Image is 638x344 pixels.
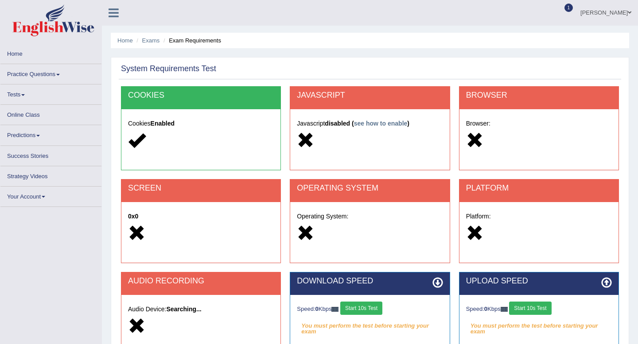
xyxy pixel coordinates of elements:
[0,44,101,61] a: Home
[128,184,274,193] h2: SCREEN
[128,120,274,127] h5: Cookies
[0,64,101,81] a: Practice Questions
[128,277,274,286] h2: AUDIO RECORDING
[297,184,443,193] h2: OPERATING SYSTEM
[117,37,133,44] a: Home
[128,91,274,100] h2: COOKIES
[501,307,508,312] img: ajax-loader-fb-connection.gif
[466,91,612,100] h2: BROWSER
[297,91,443,100] h2: JAVASCRIPT
[297,120,443,127] h5: Javascript
[0,105,101,122] a: Online Class
[297,319,443,333] em: You must perform the test before starting your exam
[340,302,382,315] button: Start 10s Test
[0,166,101,183] a: Strategy Videos
[484,306,487,312] strong: 0
[564,4,573,12] span: 1
[466,277,612,286] h2: UPLOAD SPEED
[151,120,175,127] strong: Enabled
[166,306,201,313] strong: Searching...
[0,125,101,142] a: Predictions
[466,319,612,333] em: You must perform the test before starting your exam
[297,213,443,220] h5: Operating System:
[297,302,443,317] div: Speed: Kbps
[315,306,319,312] strong: 0
[325,120,409,127] strong: disabled ( )
[297,277,443,286] h2: DOWNLOAD SPEED
[466,184,612,193] h2: PLATFORM
[0,84,101,102] a: Tests
[128,306,274,313] h5: Audio Device:
[466,302,612,317] div: Speed: Kbps
[0,146,101,163] a: Success Stories
[128,213,138,220] strong: 0x0
[142,37,160,44] a: Exams
[466,120,612,127] h5: Browser:
[331,307,338,312] img: ajax-loader-fb-connection.gif
[161,36,221,45] li: Exam Requirements
[121,65,216,73] h2: System Requirements Test
[0,187,101,204] a: Your Account
[509,302,551,315] button: Start 10s Test
[466,213,612,220] h5: Platform:
[354,120,408,127] a: see how to enable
